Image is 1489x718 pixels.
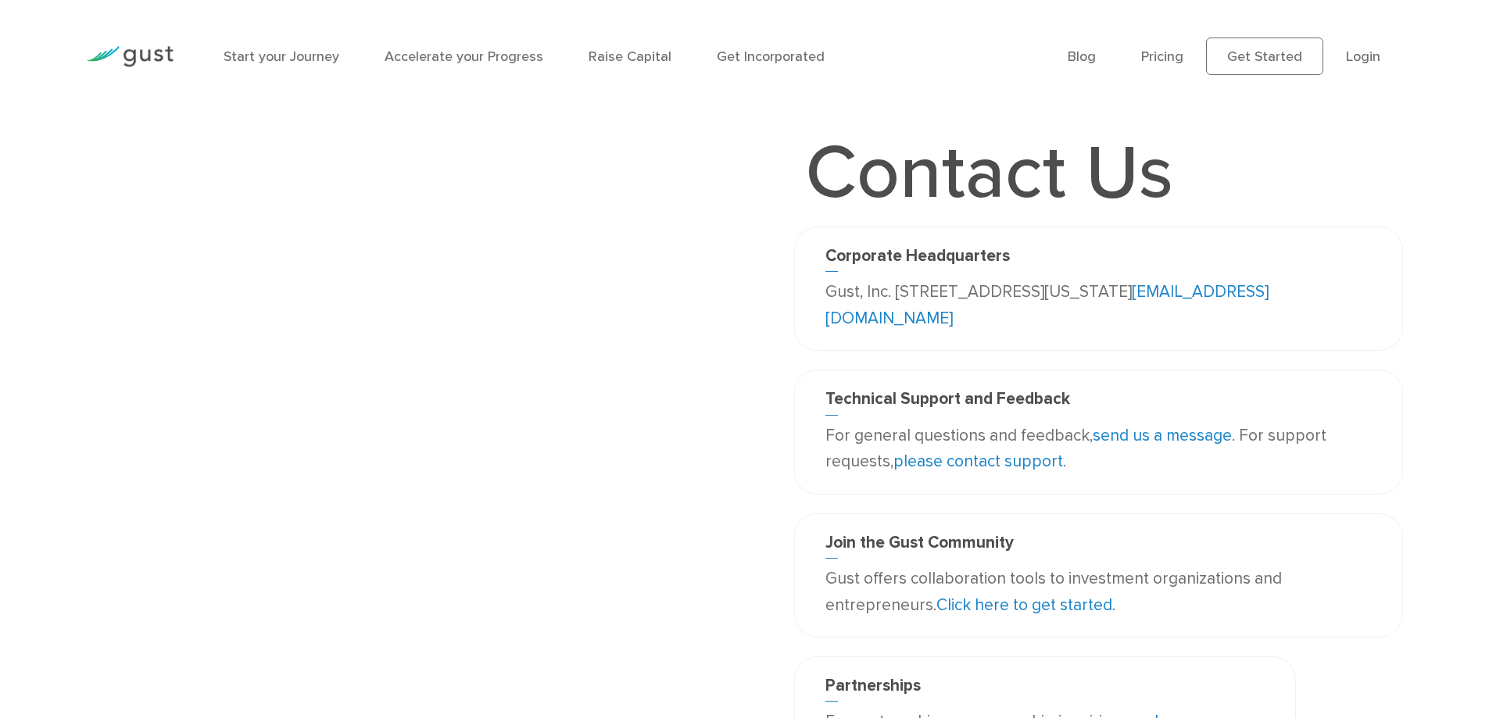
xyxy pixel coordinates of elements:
a: Click here to get started [936,595,1112,615]
p: Gust offers collaboration tools to investment organizations and entrepreneurs. . [825,566,1372,618]
a: Login [1346,48,1380,65]
img: Gust Logo [86,46,174,67]
a: Get Incorporated [717,48,825,65]
a: Blog [1068,48,1096,65]
a: Accelerate your Progress [385,48,543,65]
a: Get Started [1206,38,1323,75]
a: please contact support [893,452,1063,471]
h3: Partnerships [825,676,1265,702]
p: Gust, Inc. [STREET_ADDRESS][US_STATE] [825,279,1372,331]
a: Start your Journey [224,48,339,65]
h3: Corporate Headquarters [825,246,1372,272]
h1: Contact Us [794,136,1185,211]
a: send us a message [1093,426,1232,445]
p: For general questions and feedback, . For support requests, . [825,423,1372,475]
h3: Technical Support and Feedback [825,389,1372,415]
h3: Join the Gust Community [825,533,1372,559]
a: Pricing [1141,48,1183,65]
a: [EMAIL_ADDRESS][DOMAIN_NAME] [825,282,1269,328]
a: Raise Capital [589,48,671,65]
